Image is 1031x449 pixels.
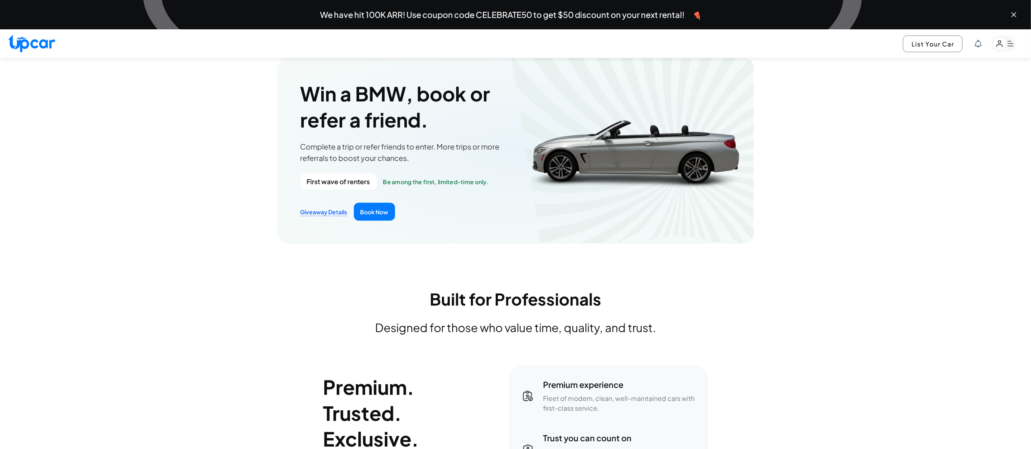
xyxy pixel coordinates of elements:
[543,379,695,394] h4: Premium experience
[323,402,419,425] span: Trusted.
[543,433,695,447] h4: Trust you can count on
[522,390,534,402] img: Premium experience Icon
[300,208,347,216] a: Giveaway Details
[320,11,685,19] span: We have hit 100K ARR! Use coupon code CELEBRATE50 to get $50 discount on your next rental!
[383,178,489,186] span: Be among the first, limited-time only.
[323,376,419,398] span: Premium.
[278,322,754,333] p: Designed for those who value time, quality, and trust.
[505,58,754,244] img: BMW Convertible Promo
[1010,11,1018,19] button: Close banner
[300,141,516,164] p: Complete a trip or refer friends to enter. More trips or more referrals to boost your chances.
[278,289,754,309] h2: Built for Professionals
[903,35,963,52] button: List Your Car
[300,81,516,133] h2: Win a BMW, book or refer a friend.
[354,203,395,221] button: Book Now
[543,394,695,413] p: Fleet of modern, clean, well-maintained cars with first-class service.
[300,174,377,190] span: First wave of renters
[8,35,55,52] img: Upcar Logo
